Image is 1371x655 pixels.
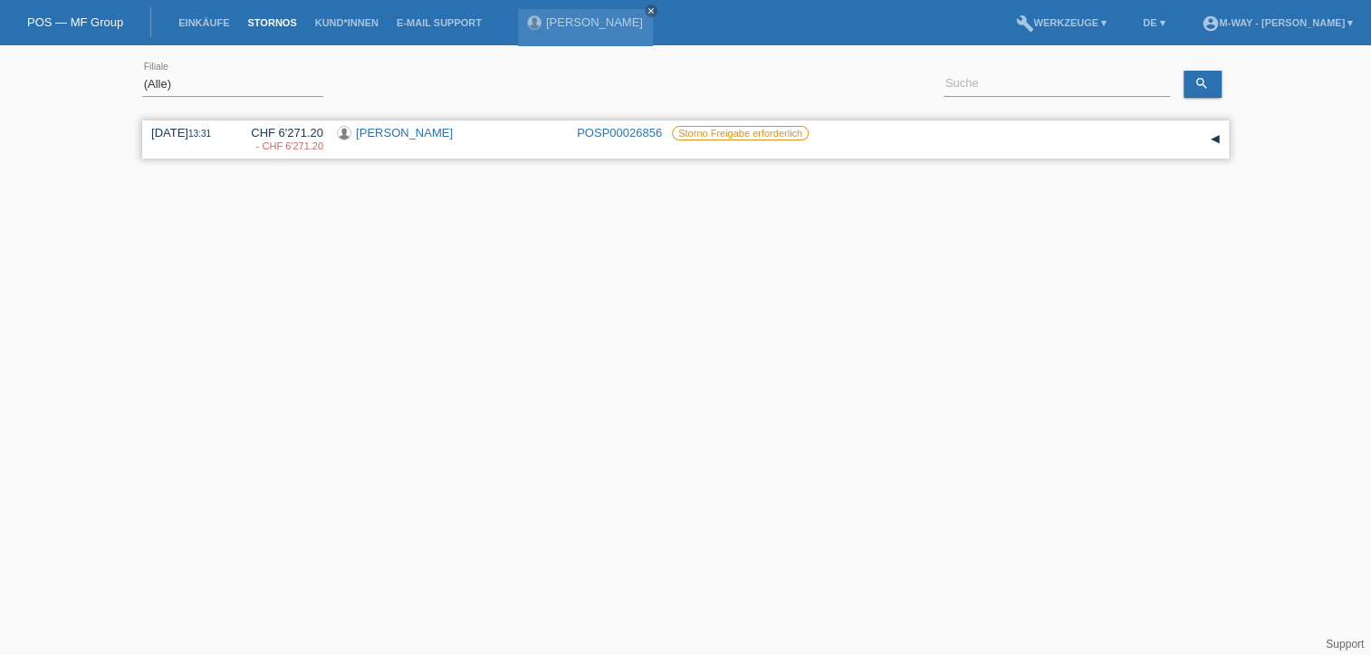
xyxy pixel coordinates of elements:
[1015,14,1033,33] i: build
[27,15,123,29] a: POS — MF Group
[188,129,211,139] span: 13:31
[238,17,305,28] a: Stornos
[1201,14,1219,33] i: account_circle
[1006,17,1116,28] a: buildWerkzeuge ▾
[546,15,643,29] a: [PERSON_NAME]
[577,126,662,140] a: POSP00026856
[237,140,323,151] div: 30.08.2025 / veut rajouter un cadenas
[1194,76,1209,91] i: search
[306,17,388,28] a: Kund*innen
[1326,638,1364,650] a: Support
[237,126,323,153] div: CHF 6'271.20
[1202,126,1229,153] div: auf-/zuklappen
[1134,17,1174,28] a: DE ▾
[1184,71,1222,98] a: search
[647,6,656,15] i: close
[672,126,809,140] label: Storno Freigabe erforderlich
[645,5,657,17] a: close
[151,126,224,140] div: [DATE]
[1192,17,1362,28] a: account_circlem-way - [PERSON_NAME] ▾
[356,126,453,140] a: [PERSON_NAME]
[169,17,238,28] a: Einkäufe
[388,17,491,28] a: E-Mail Support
